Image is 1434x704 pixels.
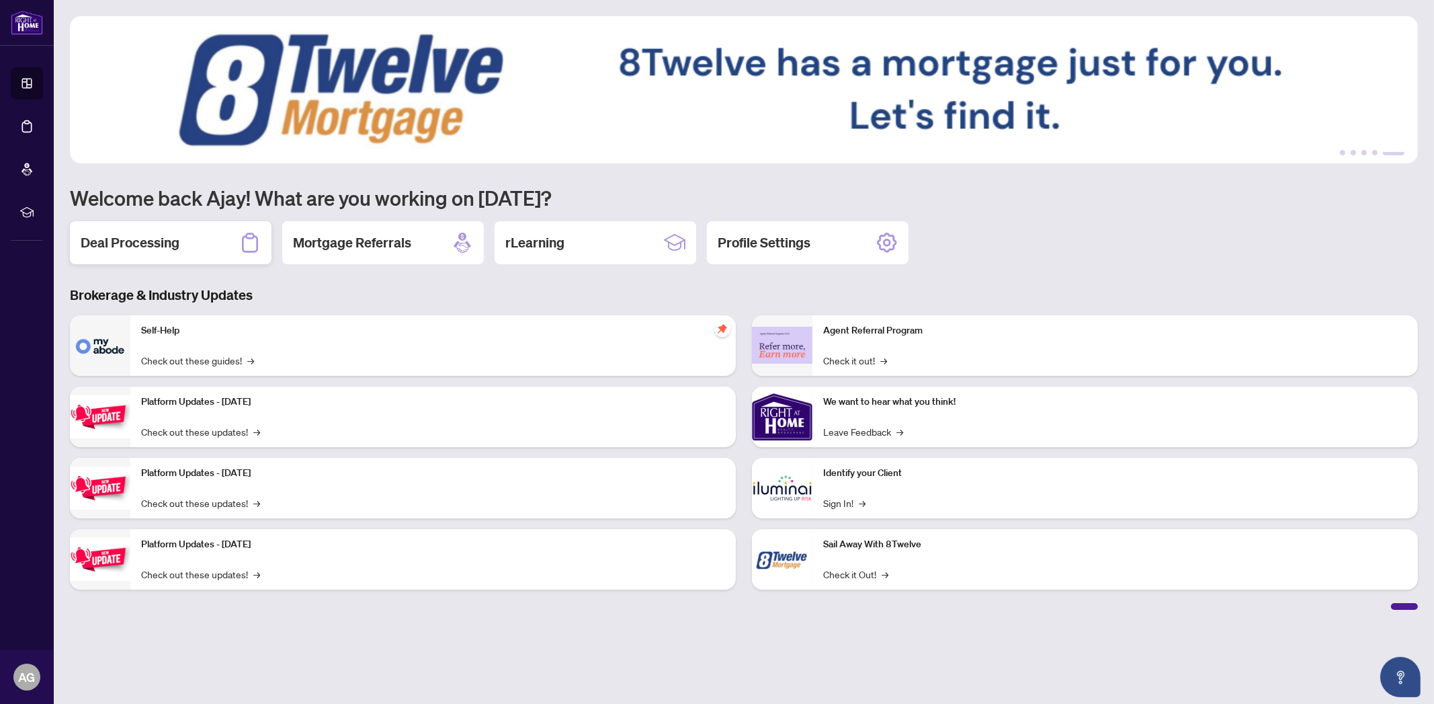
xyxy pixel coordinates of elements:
h3: Brokerage & Industry Updates [70,286,1418,305]
img: Platform Updates - July 8, 2025 [70,467,130,509]
img: Self-Help [70,315,130,376]
img: logo [11,10,43,35]
a: Check it out!→ [823,353,887,368]
h2: Profile Settings [718,233,810,252]
p: Platform Updates - [DATE] [141,466,725,481]
button: 4 [1372,150,1378,155]
img: Agent Referral Program [752,327,812,364]
a: Check out these guides!→ [141,353,254,368]
a: Check out these updates!→ [141,496,260,510]
h1: Welcome back Ajay! What are you working on [DATE]? [70,185,1418,210]
h2: rLearning [505,233,564,252]
a: Check out these updates!→ [141,567,260,582]
p: Self-Help [141,323,725,338]
h2: Mortgage Referrals [293,233,411,252]
span: → [882,567,888,582]
span: → [253,424,260,439]
img: Platform Updates - June 23, 2025 [70,538,130,580]
span: → [859,496,866,510]
a: Check out these updates!→ [141,424,260,439]
img: Platform Updates - July 21, 2025 [70,395,130,438]
button: 1 [1340,150,1345,155]
span: → [253,567,260,582]
img: Sail Away With 8Twelve [752,529,812,590]
span: → [896,424,903,439]
span: pushpin [714,321,730,337]
span: → [880,353,887,368]
button: 3 [1361,150,1367,155]
button: 5 [1383,150,1404,155]
img: Identify your Client [752,458,812,518]
p: Platform Updates - [DATE] [141,395,725,409]
span: → [247,353,254,368]
img: Slide 4 [70,16,1418,163]
a: Sign In!→ [823,496,866,510]
p: We want to hear what you think! [823,395,1407,409]
a: Leave Feedback→ [823,424,903,439]
p: Agent Referral Program [823,323,1407,338]
span: AG [19,668,36,687]
button: 2 [1351,150,1356,155]
span: → [253,496,260,510]
p: Identify your Client [823,466,1407,481]
button: Open asap [1380,657,1421,697]
a: Check it Out!→ [823,567,888,582]
p: Platform Updates - [DATE] [141,537,725,552]
h2: Deal Processing [81,233,179,252]
img: We want to hear what you think! [752,387,812,447]
p: Sail Away With 8Twelve [823,537,1407,552]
